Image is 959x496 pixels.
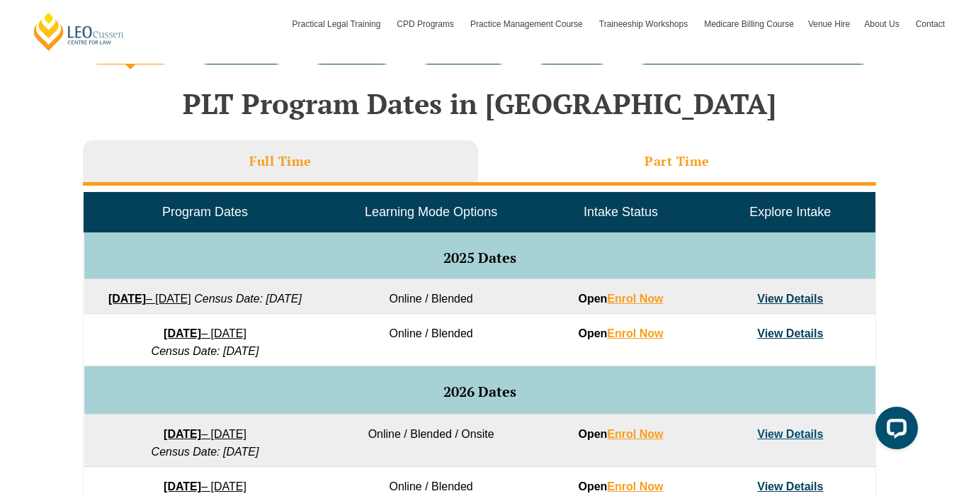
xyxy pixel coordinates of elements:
[645,153,710,169] h3: Part Time
[365,205,497,219] span: Learning Mode Options
[390,4,463,45] a: CPD Programs
[697,4,801,45] a: Medicare Billing Course
[864,401,924,461] iframe: LiveChat chat widget
[857,4,908,45] a: About Us
[108,293,146,305] strong: [DATE]
[749,205,831,219] span: Explore Intake
[757,293,823,305] a: View Details
[757,327,823,339] a: View Details
[757,428,823,440] a: View Details
[164,480,246,492] a: [DATE]– [DATE]
[909,4,952,45] a: Contact
[164,428,246,440] a: [DATE]– [DATE]
[578,327,663,339] strong: Open
[578,293,663,305] strong: Open
[801,4,857,45] a: Venue Hire
[578,480,663,492] strong: Open
[164,428,201,440] strong: [DATE]
[757,480,823,492] a: View Details
[152,345,259,357] em: Census Date: [DATE]
[578,428,663,440] strong: Open
[607,327,663,339] a: Enrol Now
[592,4,697,45] a: Traineeship Workshops
[607,480,663,492] a: Enrol Now
[326,415,535,467] td: Online / Blended / Onsite
[443,248,516,267] span: 2025 Dates
[463,4,592,45] a: Practice Management Course
[584,205,658,219] span: Intake Status
[32,11,126,52] a: [PERSON_NAME] Centre for Law
[108,293,191,305] a: [DATE]– [DATE]
[285,4,390,45] a: Practical Legal Training
[164,480,201,492] strong: [DATE]
[164,327,201,339] strong: [DATE]
[607,293,663,305] a: Enrol Now
[152,446,259,458] em: Census Date: [DATE]
[162,205,248,219] span: Program Dates
[443,382,516,401] span: 2026 Dates
[164,327,246,339] a: [DATE]– [DATE]
[326,279,535,314] td: Online / Blended
[326,314,535,366] td: Online / Blended
[76,88,883,119] h2: PLT Program Dates in [GEOGRAPHIC_DATA]
[249,153,312,169] h3: Full Time
[194,293,302,305] em: Census Date: [DATE]
[607,428,663,440] a: Enrol Now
